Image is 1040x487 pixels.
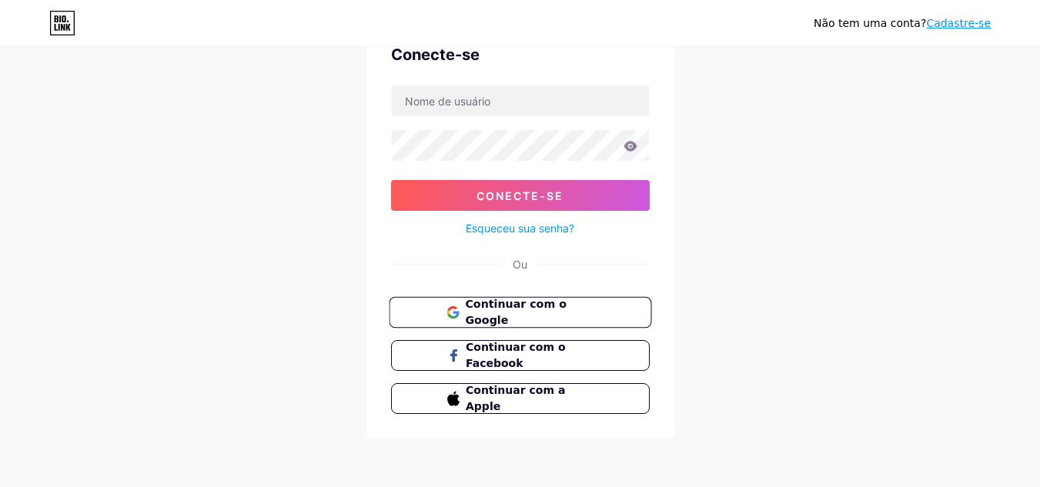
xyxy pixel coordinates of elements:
button: Continuar com a Apple [391,383,650,414]
a: Continuar com o Google [391,297,650,328]
input: Nome de usuário [392,85,649,116]
font: Continuar com o Google [465,298,566,327]
font: Conecte-se [391,45,480,64]
button: Conecte-se [391,180,650,211]
font: Esqueceu sua senha? [466,222,574,235]
font: Conecte-se [477,189,563,202]
font: Não tem uma conta? [814,17,926,29]
a: Cadastre-se [926,17,991,29]
font: Ou [513,258,527,271]
button: Continuar com o Google [389,297,651,329]
a: Esqueceu sua senha? [466,220,574,236]
font: Continuar com o Facebook [466,341,566,369]
button: Continuar com o Facebook [391,340,650,371]
font: Continuar com a Apple [466,384,565,412]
